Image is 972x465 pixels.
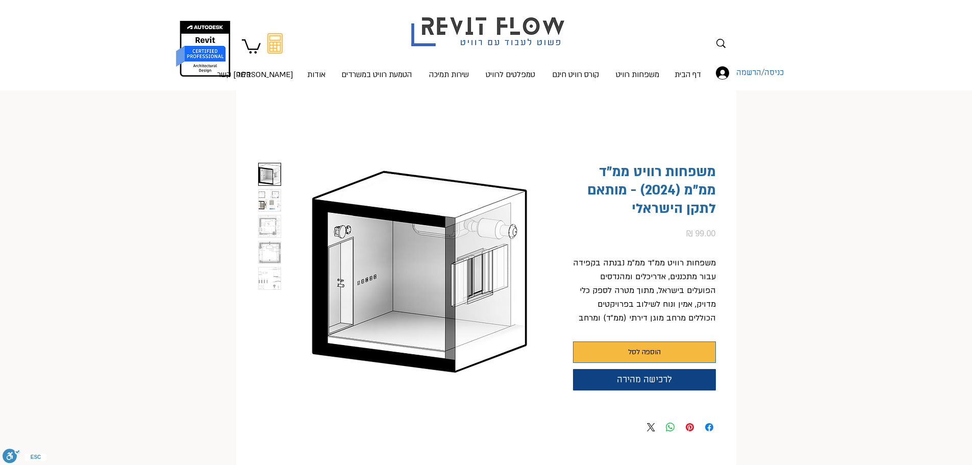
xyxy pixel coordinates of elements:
[175,20,232,77] img: autodesk certified professional in revit for architectural design יונתן אלדד
[573,256,716,353] p: משפחות רוויט ממ"ד ממ"מ נבנתה בקפידה עבור מתכננים, אדריכלים ומהנדסים הפועלים בישראל, מתוך מטרה לספ...
[425,60,473,89] p: שירות תמיכה
[548,60,603,89] p: קורס רוויט חינם
[258,241,281,264] button: Thumbnail: משפחות רוויט ממד תיבת נח להורדה
[573,341,716,363] button: הוספה לסל
[543,60,608,80] a: קורס רוויט חינם
[233,60,255,89] p: בלוג
[333,60,421,80] a: הטמעת רוויט במשרדים
[287,163,553,377] img: משפחות רוויט ממד תיבת נח לפי התקן הישראלי
[482,60,539,89] p: טמפלטים לרוויט
[258,189,281,212] button: Thumbnail: משפחות רוויט ממ"ד תיבת נח לפי התקן הישראלי
[573,163,716,218] h1: משפחות רוויט ממ"ד ממ"מ (2024) - מותאם לתקן הישראלי
[664,421,677,433] a: Share on WhatsApp
[267,33,283,54] svg: מחשבון מעבר מאוטוקאד לרוויט
[667,60,709,80] a: דף הבית
[421,60,478,80] a: שירות תמיכה
[703,421,715,433] a: Share on Facebook
[684,421,696,433] a: Pin on Pinterest
[608,60,667,80] a: משפחות רוויט
[478,60,543,80] a: טמפלטים לרוויט
[258,60,300,80] a: [PERSON_NAME] קשר
[709,63,755,83] button: כניסה/הרשמה
[612,60,663,89] p: משפחות רוויט
[231,60,258,80] a: בלוג
[259,267,281,289] img: Thumbnail: משפחות רוויט ממד תיבת נח להורדה
[259,215,281,237] img: Thumbnail: משפחות רוויט ממ"ד תיבת נח לפי התקן הישראלי
[617,374,672,385] span: לרכישה מהירה
[213,60,297,89] p: [PERSON_NAME] קשר
[300,60,333,80] a: אודות
[670,60,705,89] p: דף הבית
[259,241,281,263] img: Thumbnail: משפחות רוויט ממד תיבת נח להורדה
[686,229,716,238] span: 99.00 ₪
[258,163,281,186] button: Thumbnail: משפחות רוויט ממד תיבת נח לפי התקן הישראלי
[225,60,709,80] nav: אתר
[573,369,716,390] button: לרכישה מהירה
[258,267,281,290] button: Thumbnail: משפחות רוויט ממד תיבת נח להורדה
[259,189,281,211] img: Thumbnail: משפחות רוויט ממ"ד תיבת נח לפי התקן הישראלי
[303,60,330,89] p: אודות
[258,215,281,238] button: Thumbnail: משפחות רוויט ממ"ד תיבת נח לפי התקן הישראלי
[628,346,661,358] span: הוספה לסל
[645,421,657,433] a: Share on X
[337,60,416,89] p: הטמעת רוויט במשרדים
[259,163,281,185] img: Thumbnail: משפחות רוויט ממד תיבת נח לפי התקן הישראלי
[401,2,578,49] img: Revit flow logo פשוט לעבוד עם רוויט
[733,66,787,80] span: כניסה/הרשמה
